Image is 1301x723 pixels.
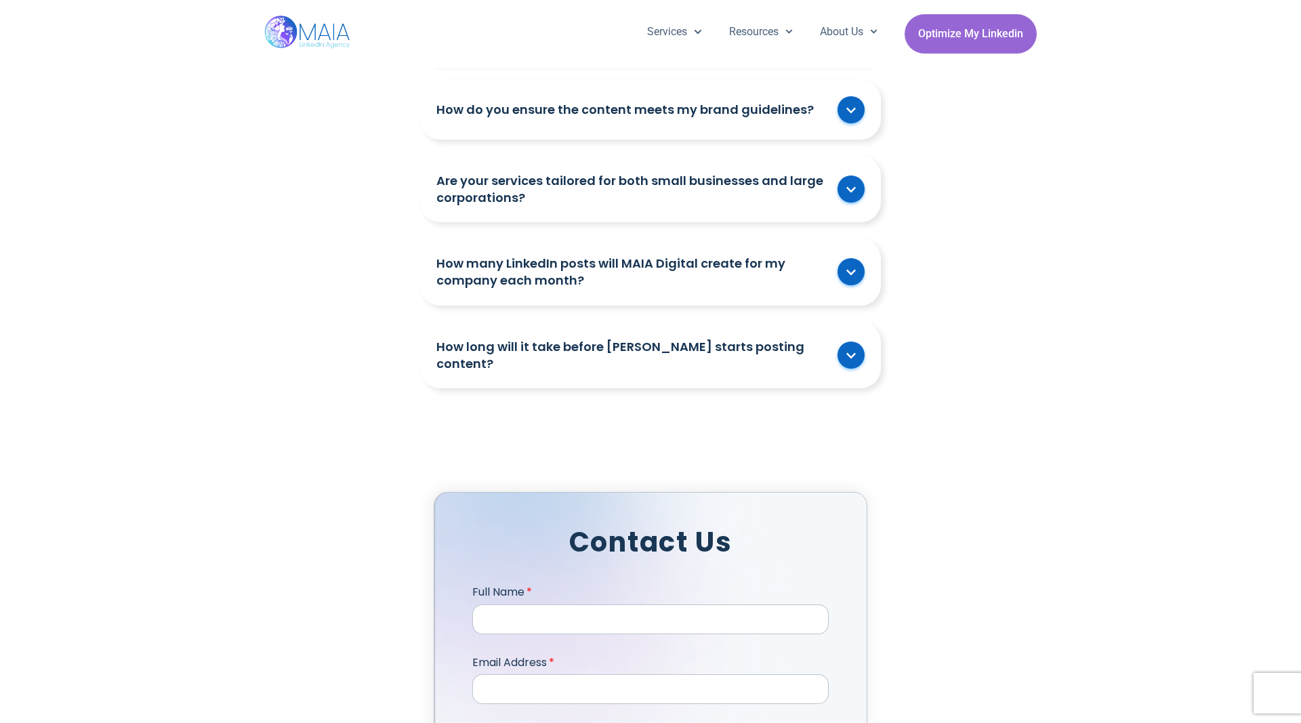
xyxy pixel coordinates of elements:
[905,14,1037,54] a: Optimize My Linkedin
[634,14,715,49] a: Services
[436,338,831,372] a: How long will it take before [PERSON_NAME] starts posting content?
[420,322,881,388] div: How long will it take before [PERSON_NAME] starts posting content?
[420,239,881,305] div: How many LinkedIn posts will MAIA Digital create for my company each month?
[420,80,881,140] div: How do you ensure the content meets my brand guidelines?
[472,655,554,674] label: Email Address
[806,14,891,49] a: About Us
[472,522,829,563] h2: Contact Us
[436,255,831,289] a: How many LinkedIn posts will MAIA Digital create for my company each month?
[436,101,831,118] a: How do you ensure the content meets my brand guidelines?
[436,172,831,206] a: Are your services tailored for both small businesses and large corporations?
[634,14,891,49] nav: Menu
[918,21,1023,47] span: Optimize My Linkedin
[420,156,881,222] div: Are your services tailored for both small businesses and large corporations?
[716,14,806,49] a: Resources
[472,584,532,604] label: Full Name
